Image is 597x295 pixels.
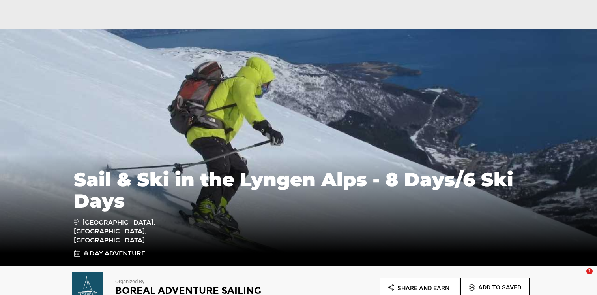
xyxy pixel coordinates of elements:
span: [GEOGRAPHIC_DATA], [GEOGRAPHIC_DATA], [GEOGRAPHIC_DATA] [74,217,186,246]
span: Add To Saved [478,284,521,291]
span: 1 [586,268,593,274]
span: Share and Earn [397,284,449,292]
p: Organized By [115,278,277,286]
h1: Sail & Ski in the Lyngen Alps - 8 Days/6 Ski Days [74,169,524,212]
iframe: Intercom live chat [570,268,589,287]
span: 8 Day Adventure [84,249,145,258]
